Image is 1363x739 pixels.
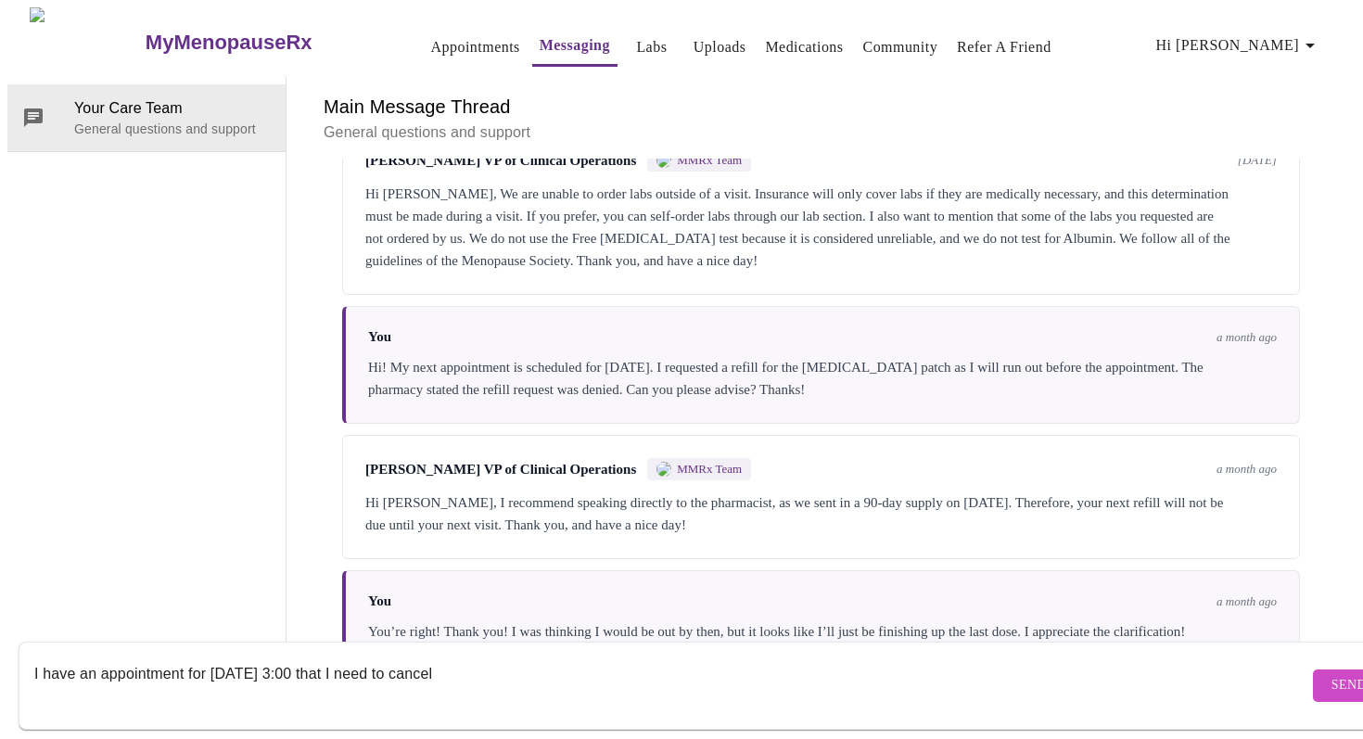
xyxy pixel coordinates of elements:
span: Hi [PERSON_NAME] [1156,32,1321,58]
p: General questions and support [74,120,271,138]
span: MMRx Team [677,462,742,477]
span: a month ago [1217,462,1277,477]
a: Uploads [694,34,746,60]
button: Medications [758,29,850,66]
a: Community [863,34,938,60]
span: a month ago [1217,594,1277,609]
div: Hi! My next appointment is scheduled for [DATE]. I requested a refill for the [MEDICAL_DATA] patc... [368,356,1277,401]
a: Refer a Friend [957,34,1051,60]
button: Appointments [424,29,528,66]
textarea: Send a message about your appointment [34,656,1308,715]
a: Medications [765,34,843,60]
div: Your Care TeamGeneral questions and support [7,84,286,151]
img: MMRX [656,462,671,477]
div: You’re right! Thank you! I was thinking I would be out by then, but it looks like I’ll just be fi... [368,620,1277,643]
a: Messaging [540,32,610,58]
p: General questions and support [324,121,1318,144]
a: Labs [636,34,667,60]
span: You [368,329,391,345]
span: Your Care Team [74,97,271,120]
button: Community [856,29,946,66]
span: MMRx Team [677,153,742,168]
button: Messaging [532,27,618,67]
button: Labs [622,29,681,66]
a: Appointments [431,34,520,60]
button: Uploads [686,29,754,66]
h3: MyMenopauseRx [146,31,312,55]
span: [PERSON_NAME] VP of Clinical Operations [365,462,636,478]
span: [DATE] [1238,153,1277,168]
button: Refer a Friend [949,29,1059,66]
span: [PERSON_NAME] VP of Clinical Operations [365,153,636,169]
div: Hi [PERSON_NAME], We are unable to order labs outside of a visit. Insurance will only cover labs ... [365,183,1277,272]
span: You [368,593,391,609]
span: a month ago [1217,330,1277,345]
button: Hi [PERSON_NAME] [1149,27,1329,64]
div: Hi [PERSON_NAME], I recommend speaking directly to the pharmacist, as we sent in a 90-day supply ... [365,491,1277,536]
img: MyMenopauseRx Logo [30,7,143,77]
img: MMRX [656,153,671,168]
a: MyMenopauseRx [143,10,386,75]
h6: Main Message Thread [324,92,1318,121]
